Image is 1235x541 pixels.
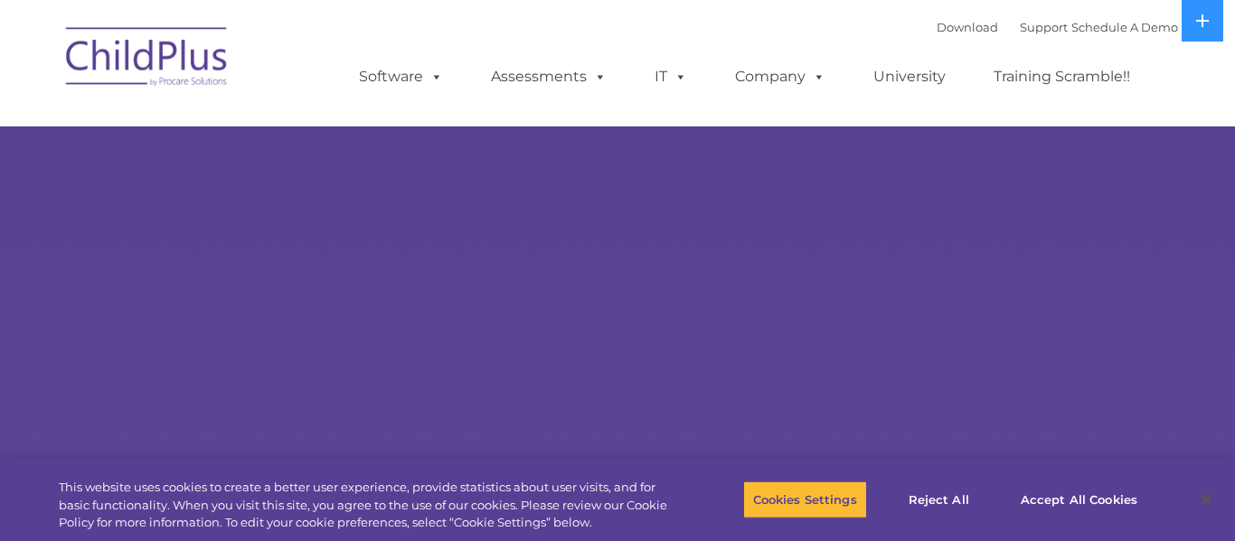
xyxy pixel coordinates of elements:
[855,59,964,95] a: University
[59,479,679,532] div: This website uses cookies to create a better user experience, provide statistics about user visit...
[1020,20,1068,34] a: Support
[636,59,705,95] a: IT
[1071,20,1178,34] a: Schedule A Demo
[937,20,1178,34] font: |
[57,14,238,105] img: ChildPlus by Procare Solutions
[1011,480,1147,518] button: Accept All Cookies
[743,480,867,518] button: Cookies Settings
[1186,480,1226,519] button: Close
[473,59,625,95] a: Assessments
[717,59,844,95] a: Company
[976,59,1148,95] a: Training Scramble!!
[937,20,998,34] a: Download
[341,59,461,95] a: Software
[882,480,995,518] button: Reject All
